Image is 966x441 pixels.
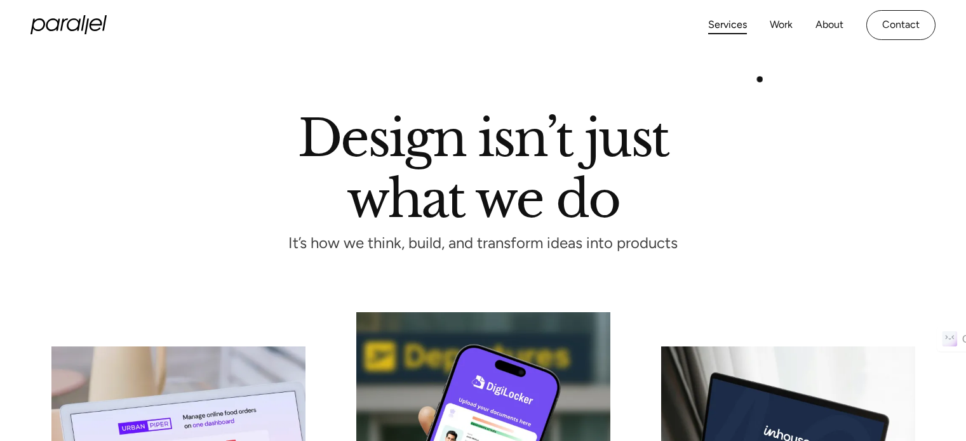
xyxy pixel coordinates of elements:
a: home [30,15,107,34]
a: Services [708,16,747,34]
h1: Design isn’t just what we do [298,114,669,218]
a: About [815,16,843,34]
p: It’s how we think, build, and transform ideas into products [265,238,701,249]
a: Work [770,16,793,34]
a: Contact [866,10,936,40]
